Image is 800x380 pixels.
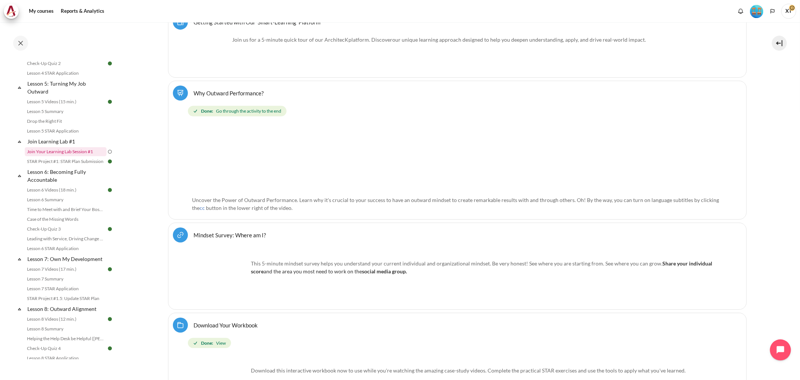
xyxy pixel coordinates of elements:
a: Lesson 6: Becoming Fully Accountable [26,167,107,185]
span: and the area you most need to work o [251,260,713,274]
img: 0 [192,124,629,192]
a: Drop the Right Fit [25,117,107,126]
a: Lesson 7 Videos (17 min.) [25,265,107,274]
img: Level #4 [750,5,763,18]
div: Level #4 [750,4,763,18]
a: Lesson 7 STAR Application [25,284,107,293]
span: Go through the activity to the end [216,108,281,115]
span: n the [351,268,407,274]
p: Download this interactive workbook now to use while you're watching the amazing case-study videos... [192,359,722,374]
a: Leading with Service, Driving Change (Pucknalin's Story) [25,234,107,243]
span: Collapse [16,305,23,313]
span: button in the lower right of the video. [206,205,293,211]
a: Case of the Missing Words [25,215,107,224]
a: Lesson 8: Outward Alignment [26,304,107,314]
div: Show notification window with no new notifications [735,6,746,17]
a: Lesson 5: Turning My Job Outward [26,78,107,97]
a: Lesson 5 Summary [25,107,107,116]
button: Languages [767,6,778,17]
span: Collapse [16,172,23,179]
span: . [393,36,646,43]
span: Collapse [16,138,23,145]
a: Lesson 6 Summary [25,195,107,204]
p: This 5-minute mindset survey helps you understand your current individual and organizational mind... [192,259,722,275]
a: Getting Started with Our 'Smart-Learning' Platform [194,18,321,26]
a: Time to Meet with and Brief Your Boss #1 [25,205,107,214]
a: Lesson 7: Own My Development [26,254,107,264]
a: My courses [26,4,56,19]
strong: Done: [201,340,213,347]
span: XT [781,4,796,19]
span: Uncover the Power of Outward Performance. Learn why it's crucial to your success to have an outwa... [192,197,719,211]
a: User menu [781,4,796,19]
img: Done [107,266,113,273]
a: Check-Up Quiz 4 [25,344,107,353]
strong: Done: [201,108,213,115]
a: Lesson 7 Summary [25,274,107,283]
img: Done [107,226,113,232]
strong: Share your individual score [251,260,713,274]
img: Done [107,316,113,323]
a: Lesson 8 Summary [25,324,107,333]
img: Done [107,187,113,193]
a: Lesson 8 Videos (12 min.) [25,315,107,324]
a: Check-Up Quiz 2 [25,59,107,68]
img: platform logo [192,36,230,73]
a: Lesson 5 STAR Application [25,127,107,136]
img: Architeck [6,6,17,17]
strong: social media group. [362,268,407,274]
a: Download Your Workbook [194,321,258,329]
a: Join Learning Lab #1 [26,136,107,146]
div: Completion requirements for Why Outward Performance? [188,104,730,118]
p: Join us for a 5-minute quick tour of our ArchitecK platform. Discover [192,36,722,44]
a: Mindset Survey: Where am I? [194,231,266,238]
a: Check-Up Quiz 3 [25,225,107,234]
div: Completion requirements for Download Your Workbook [188,336,730,350]
a: Lesson 5 Videos (15 min.) [25,97,107,106]
span: cc [200,205,205,211]
a: Architeck Architeck [4,4,23,19]
a: Lesson 4 STAR Application [25,69,107,78]
img: To do [107,148,113,155]
img: Done [107,60,113,67]
a: Lesson 6 Videos (18 min.) [25,185,107,195]
a: Helping the Help Desk be Helpful ([PERSON_NAME]'s Story) [25,334,107,343]
a: Reports & Analytics [58,4,107,19]
img: assmt [192,249,249,305]
span: Collapse [16,255,23,263]
a: Lesson 8 STAR Application [25,354,107,363]
a: Level #4 [747,4,766,18]
img: Done [107,345,113,352]
a: Join Your Learning Lab Session #1 [25,147,107,156]
a: STAR Project #1: STAR Plan Submission [25,157,107,166]
a: Lesson 6 STAR Application [25,244,107,253]
span: our unique learning approach designed to help you deepen understanding, apply, and drive real-wor... [393,36,645,43]
span: Collapse [16,84,23,91]
a: Why Outward Performance? [194,89,264,97]
a: STAR Project #1.5: Update STAR Plan [25,294,107,303]
img: Done [107,158,113,165]
img: Done [107,98,113,105]
span: View [216,340,226,347]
